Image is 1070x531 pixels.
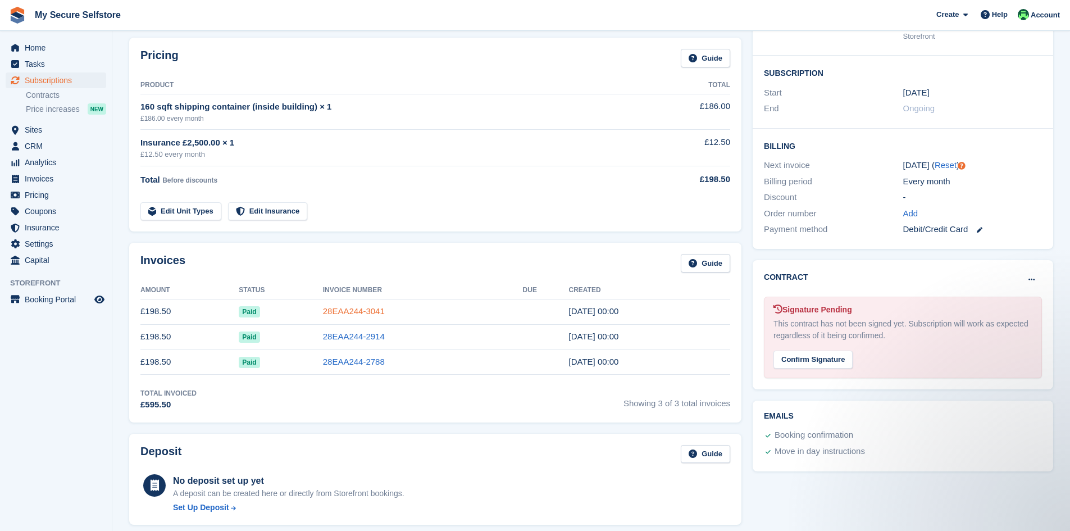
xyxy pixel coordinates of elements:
a: menu [6,56,106,72]
a: menu [6,40,106,56]
td: £198.50 [140,324,239,350]
a: menu [6,138,106,154]
a: My Secure Selfstore [30,6,125,24]
h2: Pricing [140,49,179,67]
a: menu [6,236,106,252]
span: Ongoing [903,103,935,113]
a: menu [6,155,106,170]
a: menu [6,252,106,268]
a: Edit Insurance [228,202,308,221]
time: 2025-09-17 23:00:35 UTC [569,306,619,316]
span: Pricing [25,187,92,203]
span: Price increases [26,104,80,115]
div: Next invoice [764,159,903,172]
div: End [764,102,903,115]
a: Price increases NEW [26,103,106,115]
th: Created [569,282,730,299]
div: Billing period [764,175,903,188]
td: £186.00 [649,94,730,129]
span: Insurance [25,220,92,235]
h2: Subscription [764,67,1042,78]
span: Create [936,9,959,20]
a: Reset [935,160,957,170]
a: Edit Unit Types [140,202,221,221]
div: £186.00 every month [140,114,649,124]
span: Paid [239,357,259,368]
div: £198.50 [649,173,730,186]
h2: Contract [764,271,808,283]
a: Set Up Deposit [173,502,404,514]
div: NEW [88,103,106,115]
td: £198.50 [140,350,239,375]
span: Settings [25,236,92,252]
h2: Emails [764,412,1042,421]
a: Guide [681,49,730,67]
th: Total [649,76,730,94]
time: 2025-08-17 23:00:15 UTC [569,332,619,341]
span: Sites [25,122,92,138]
span: Invoices [25,171,92,187]
span: Analytics [25,155,92,170]
div: Insurance £2,500.00 × 1 [140,137,649,149]
span: Booking Portal [25,292,92,307]
span: CRM [25,138,92,154]
a: menu [6,72,106,88]
span: Before discounts [162,176,217,184]
a: menu [6,187,106,203]
a: Add [903,207,918,220]
h2: Billing [764,140,1042,151]
a: menu [6,220,106,235]
td: £12.50 [649,130,730,166]
div: Tooltip anchor [957,161,967,171]
a: menu [6,122,106,138]
div: Storefront [903,31,1042,42]
th: Product [140,76,649,94]
div: Debit/Credit Card [903,223,1042,236]
div: Payment method [764,223,903,236]
h2: Deposit [140,445,181,464]
span: Help [992,9,1008,20]
div: Confirm Signature [773,351,853,369]
a: menu [6,171,106,187]
a: Confirm Signature [773,348,853,357]
div: - [903,191,1042,204]
span: Tasks [25,56,92,72]
a: 28EAA244-2788 [323,357,385,366]
div: 160 sqft shipping container (inside building) × 1 [140,101,649,114]
a: 28EAA244-2914 [323,332,385,341]
time: 2025-07-17 23:00:09 UTC [569,357,619,366]
div: Order number [764,207,903,220]
div: Every month [903,175,1042,188]
a: menu [6,203,106,219]
a: Guide [681,445,730,464]
img: Vickie Wedge [1018,9,1029,20]
span: Subscriptions [25,72,92,88]
div: Set Up Deposit [173,502,229,514]
span: Storefront [10,278,112,289]
div: No deposit set up yet [173,474,404,488]
th: Invoice Number [323,282,523,299]
span: Paid [239,306,259,317]
span: Showing 3 of 3 total invoices [623,388,730,411]
span: Paid [239,332,259,343]
div: £12.50 every month [140,149,649,160]
a: 28EAA244-3041 [323,306,385,316]
div: Total Invoiced [140,388,197,398]
img: stora-icon-8386f47178a22dfd0bd8f6a31ec36ba5ce8667c1dd55bd0f319d3a0aa187defe.svg [9,7,26,24]
a: menu [6,292,106,307]
span: Total [140,175,160,184]
th: Amount [140,282,239,299]
time: 2025-07-17 23:00:00 UTC [903,87,930,99]
span: Account [1031,10,1060,21]
div: £595.50 [140,398,197,411]
th: Due [523,282,569,299]
p: A deposit can be created here or directly from Storefront bookings. [173,488,404,500]
th: Status [239,282,322,299]
span: Capital [25,252,92,268]
div: Move in day instructions [775,445,865,459]
div: [DATE] ( ) [903,159,1042,172]
div: Discount [764,191,903,204]
div: This contract has not been signed yet. Subscription will work as expected regardless of it being ... [773,318,1032,342]
div: Booking confirmation [775,429,853,442]
a: Guide [681,254,730,273]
